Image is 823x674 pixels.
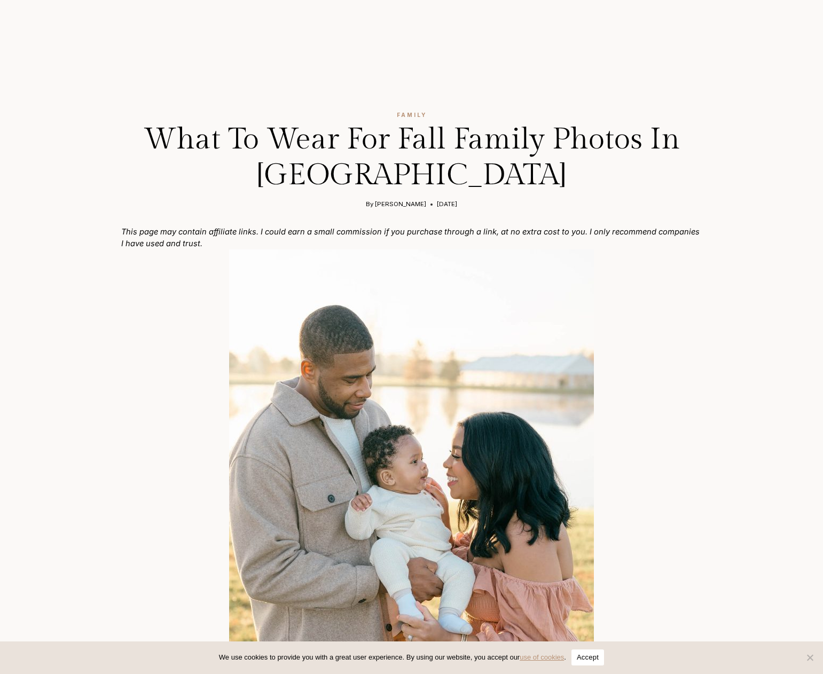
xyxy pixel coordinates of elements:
[397,112,427,118] a: Family
[366,200,373,209] span: By
[571,649,604,665] button: Accept
[520,653,564,661] a: use of cookies
[121,122,702,193] h1: What to Wear for Fall Family Photos in [GEOGRAPHIC_DATA]
[375,200,426,208] a: [PERSON_NAME]
[121,227,700,248] em: This page may contain affiliate links. I could earn a small commission if you purchase through a ...
[437,200,457,209] time: [DATE]
[804,652,815,663] span: No
[219,652,566,663] span: We use cookies to provide you with a great user experience. By using our website, you accept our .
